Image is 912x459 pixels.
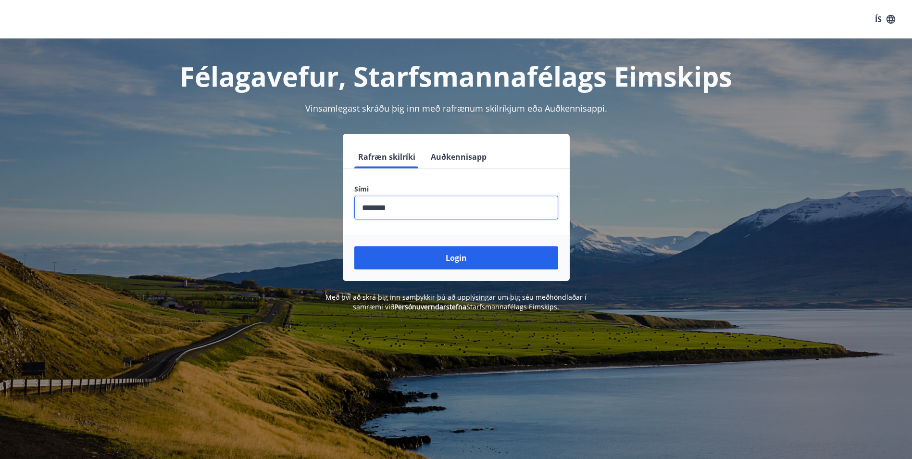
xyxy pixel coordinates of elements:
[394,302,466,311] a: Persónuverndarstefna
[122,58,791,94] h1: Félagavefur, Starfsmannafélags Eimskips
[354,184,558,194] label: Sími
[354,145,419,168] button: Rafræn skilríki
[870,11,900,28] button: ÍS
[305,102,607,114] span: Vinsamlegast skráðu þig inn með rafrænum skilríkjum eða Auðkennisappi.
[354,246,558,269] button: Login
[427,145,490,168] button: Auðkennisapp
[325,293,587,311] span: Með því að skrá þig inn samþykkir þú að upplýsingar um þig séu meðhöndlaðar í samræmi við Starfsm...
